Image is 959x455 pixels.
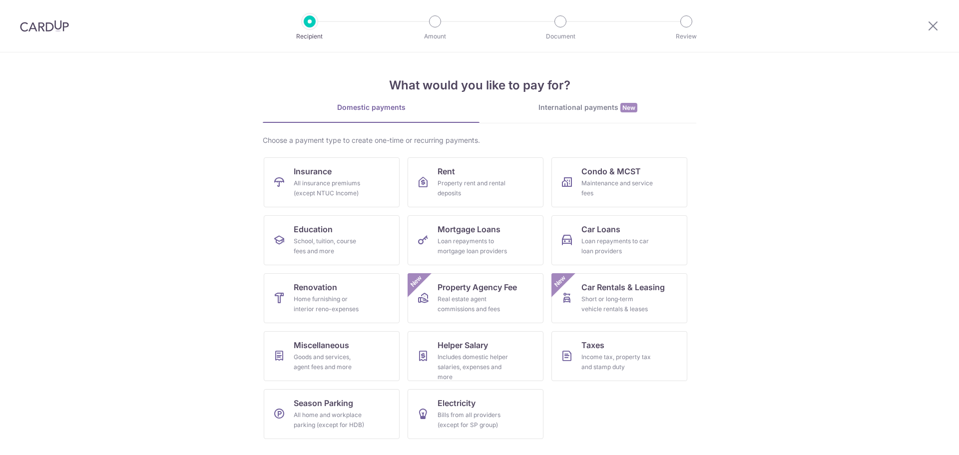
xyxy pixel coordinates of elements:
[479,102,696,113] div: International payments
[294,339,349,351] span: Miscellaneous
[294,281,337,293] span: Renovation
[552,273,568,290] span: New
[438,281,517,293] span: Property Agency Fee
[581,223,620,235] span: Car Loans
[649,31,723,41] p: Review
[264,331,400,381] a: MiscellaneousGoods and services, agent fees and more
[581,352,653,372] div: Income tax, property tax and stamp duty
[20,20,69,32] img: CardUp
[408,331,543,381] a: Helper SalaryIncludes domestic helper salaries, expenses and more
[408,273,543,323] a: Property Agency FeeReal estate agent commissions and feesNew
[438,236,509,256] div: Loan repayments to mortgage loan providers
[438,410,509,430] div: Bills from all providers (except for SP group)
[581,165,641,177] span: Condo & MCST
[551,157,687,207] a: Condo & MCSTMaintenance and service fees
[523,31,597,41] p: Document
[438,397,476,409] span: Electricity
[398,31,472,41] p: Amount
[273,31,347,41] p: Recipient
[581,236,653,256] div: Loan repayments to car loan providers
[408,389,543,439] a: ElectricityBills from all providers (except for SP group)
[263,76,696,94] h4: What would you like to pay for?
[438,339,488,351] span: Helper Salary
[438,352,509,382] div: Includes domestic helper salaries, expenses and more
[551,215,687,265] a: Car LoansLoan repayments to car loan providers
[294,178,366,198] div: All insurance premiums (except NTUC Income)
[581,178,653,198] div: Maintenance and service fees
[294,165,332,177] span: Insurance
[581,339,604,351] span: Taxes
[294,410,366,430] div: All home and workplace parking (except for HDB)
[620,103,637,112] span: New
[551,273,687,323] a: Car Rentals & LeasingShort or long‑term vehicle rentals & leasesNew
[895,425,949,450] iframe: Opens a widget where you can find more information
[581,294,653,314] div: Short or long‑term vehicle rentals & leases
[408,215,543,265] a: Mortgage LoansLoan repayments to mortgage loan providers
[264,389,400,439] a: Season ParkingAll home and workplace parking (except for HDB)
[438,165,455,177] span: Rent
[264,273,400,323] a: RenovationHome furnishing or interior reno-expenses
[263,135,696,145] div: Choose a payment type to create one-time or recurring payments.
[408,157,543,207] a: RentProperty rent and rental deposits
[438,178,509,198] div: Property rent and rental deposits
[294,236,366,256] div: School, tuition, course fees and more
[264,157,400,207] a: InsuranceAll insurance premiums (except NTUC Income)
[294,352,366,372] div: Goods and services, agent fees and more
[264,215,400,265] a: EducationSchool, tuition, course fees and more
[408,273,425,290] span: New
[294,294,366,314] div: Home furnishing or interior reno-expenses
[294,397,353,409] span: Season Parking
[294,223,333,235] span: Education
[551,331,687,381] a: TaxesIncome tax, property tax and stamp duty
[263,102,479,112] div: Domestic payments
[438,223,500,235] span: Mortgage Loans
[438,294,509,314] div: Real estate agent commissions and fees
[581,281,665,293] span: Car Rentals & Leasing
